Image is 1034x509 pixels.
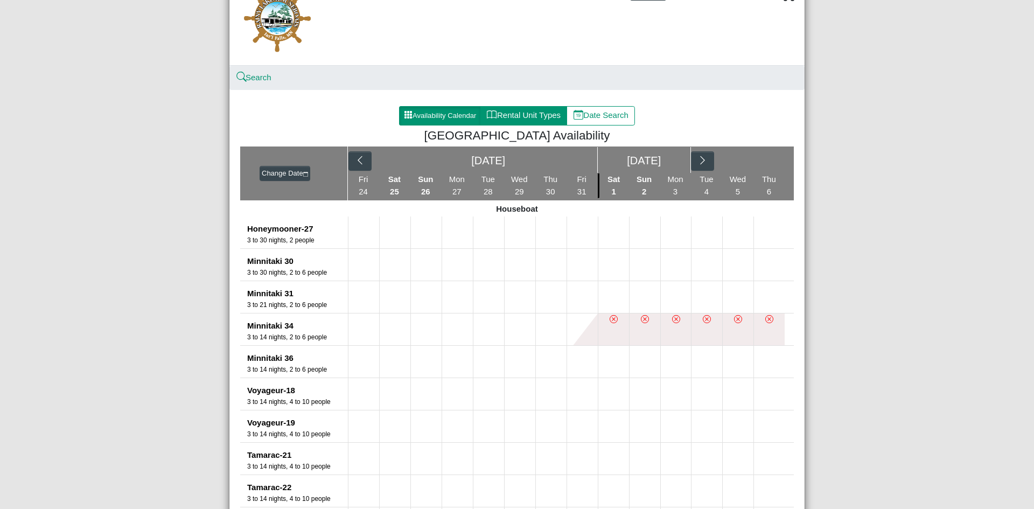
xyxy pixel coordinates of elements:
span: 2 [642,187,646,196]
svg: x circle [672,315,680,323]
svg: x circle [610,315,618,323]
div: Minnitaki 30 [247,255,348,268]
li: Mon [660,173,691,198]
li: Thu [535,173,567,198]
span: 24 [359,187,368,196]
li: Sat [379,173,410,198]
button: bookRental Unit Types [480,106,567,125]
svg: x circle [641,315,649,323]
div: Number of Guests [247,397,348,407]
a: searchSearch [237,73,271,82]
div: Tamarac-21 [247,449,348,462]
svg: calendar date [574,110,584,120]
span: 29 [515,187,524,196]
span: 4 [704,187,709,196]
svg: x circle [765,315,773,323]
span: 26 [421,187,430,196]
svg: x circle [734,315,742,323]
svg: grid3x3 gap fill [404,110,413,119]
li: Fri [348,173,379,198]
svg: calendar [303,172,309,177]
li: Fri [567,173,598,198]
div: Number of Guests [247,235,348,245]
li: Tue [691,173,722,198]
li: Mon [442,173,473,198]
span: 1 [611,187,616,196]
svg: chevron left [355,155,365,165]
div: Voyageur-19 [247,417,348,429]
div: Number of Guests [247,300,348,310]
div: Number of Guests [247,268,348,277]
div: Tamarac-22 [247,482,348,494]
svg: search [237,73,246,81]
div: Number of Guests [247,462,348,471]
li: Sat [598,173,629,198]
div: Number of Guests [247,429,348,439]
span: 3 [673,187,677,196]
div: [DATE] [380,147,598,173]
div: Number of Guests [247,332,348,342]
li: Thu [753,173,785,198]
span: 30 [546,187,555,196]
li: Sun [410,173,442,198]
li: Sun [629,173,660,198]
span: 6 [767,187,771,196]
button: grid3x3 gap fillAvailability Calendar [399,106,481,125]
button: calendar dateDate Search [567,106,635,125]
h4: [GEOGRAPHIC_DATA] Availability [248,128,786,143]
span: 31 [577,187,586,196]
div: Houseboat [240,200,794,217]
svg: chevron right [697,155,708,165]
div: Honeymooner-27 [247,223,348,235]
span: 28 [484,187,493,196]
li: Wed [722,173,753,198]
span: 27 [452,187,462,196]
div: Minnitaki 31 [247,288,348,300]
svg: x circle [703,315,711,323]
span: 25 [390,187,399,196]
div: Minnitaki 36 [247,352,348,365]
div: Voyageur-18 [247,385,348,397]
button: chevron right [691,151,714,171]
div: [DATE] [598,147,691,173]
button: chevron left [348,151,372,171]
li: Tue [473,173,504,198]
svg: book [487,110,497,120]
div: Minnitaki 34 [247,320,348,332]
div: Number of Guests [247,494,348,504]
div: Number of Guests [247,365,348,374]
button: Change Datecalendar [260,166,310,181]
span: 5 [736,187,740,196]
li: Wed [504,173,535,198]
